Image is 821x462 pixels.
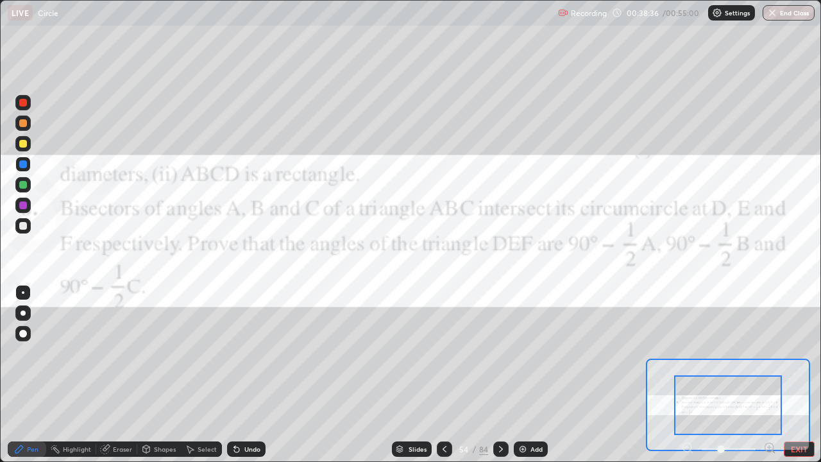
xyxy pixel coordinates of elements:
div: 54 [457,445,470,453]
div: Eraser [113,446,132,452]
div: Pen [27,446,38,452]
div: Undo [244,446,260,452]
div: / [473,445,477,453]
img: class-settings-icons [712,8,722,18]
div: Shapes [154,446,176,452]
p: Recording [571,8,607,18]
div: Add [530,446,543,452]
p: LIVE [12,8,29,18]
button: End Class [763,5,815,21]
p: Settings [725,10,750,16]
div: Slides [409,446,427,452]
img: add-slide-button [518,444,528,454]
img: recording.375f2c34.svg [558,8,568,18]
img: end-class-cross [767,8,777,18]
p: Circle [38,8,58,18]
div: Select [198,446,217,452]
button: EXIT [784,441,815,457]
div: Highlight [63,446,91,452]
div: 84 [479,443,488,455]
